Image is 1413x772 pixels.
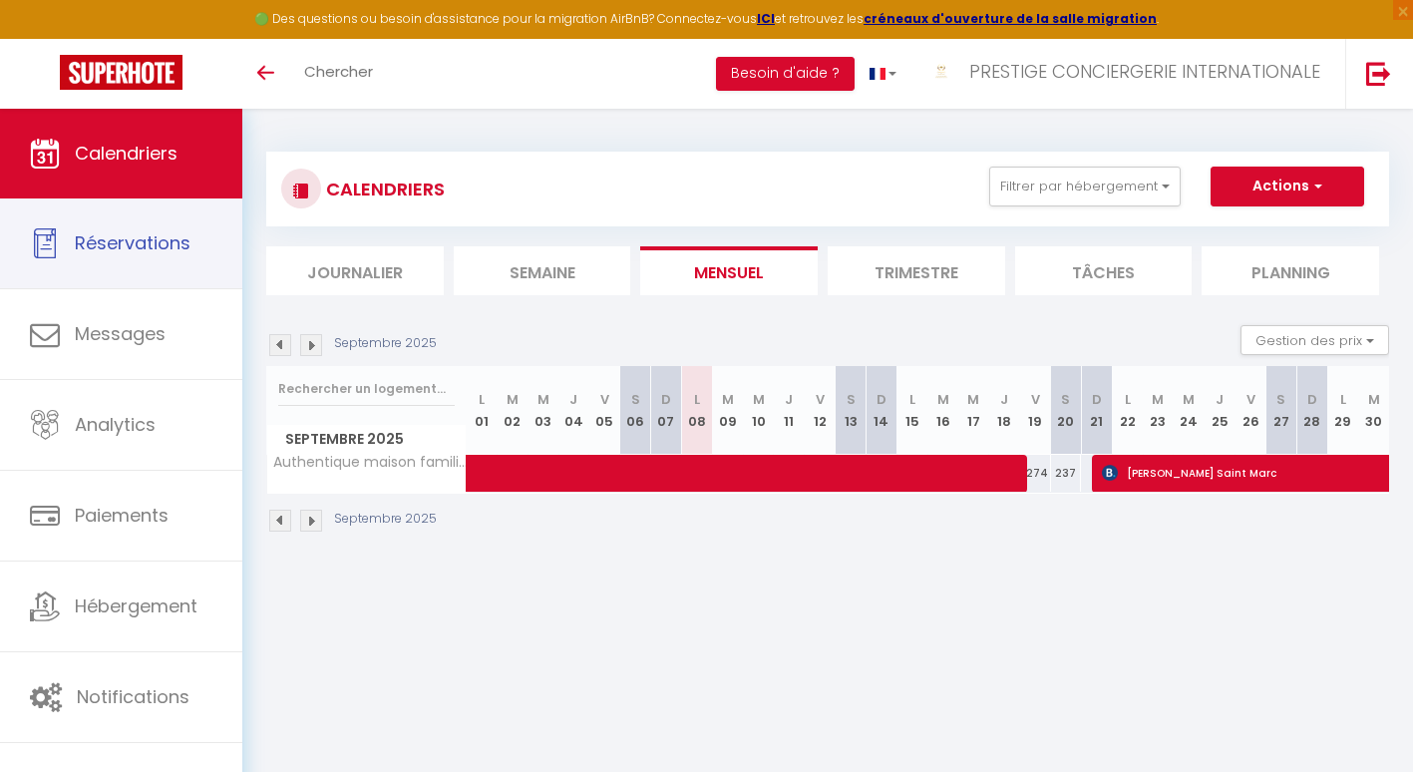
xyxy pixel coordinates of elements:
[266,246,444,295] li: Journalier
[1020,366,1051,455] th: 19
[1276,390,1285,409] abbr: S
[828,246,1005,295] li: Trimestre
[507,390,519,409] abbr: M
[958,366,989,455] th: 17
[75,230,190,255] span: Réservations
[836,366,867,455] th: 13
[926,57,956,87] img: ...
[896,366,927,455] th: 15
[334,334,437,353] p: Septembre 2025
[1236,366,1266,455] th: 26
[1246,390,1255,409] abbr: V
[267,425,466,454] span: Septembre 2025
[1092,390,1102,409] abbr: D
[1051,366,1082,455] th: 20
[1366,61,1391,86] img: logout
[631,390,640,409] abbr: S
[757,10,775,27] a: ICI
[278,371,455,407] input: Rechercher un logement...
[467,366,498,455] th: 01
[694,390,700,409] abbr: L
[661,390,671,409] abbr: D
[77,684,189,709] span: Notifications
[1340,390,1346,409] abbr: L
[620,366,651,455] th: 06
[816,390,825,409] abbr: V
[1358,366,1389,455] th: 30
[1125,390,1131,409] abbr: L
[1368,390,1380,409] abbr: M
[558,366,589,455] th: 04
[1015,246,1193,295] li: Tâches
[651,366,682,455] th: 07
[864,10,1157,27] a: créneaux d'ouverture de la salle migration
[640,246,818,295] li: Mensuel
[479,390,485,409] abbr: L
[497,366,528,455] th: 02
[75,593,197,618] span: Hébergement
[60,55,182,90] img: Super Booking
[321,167,445,211] h3: CALENDRIERS
[847,390,856,409] abbr: S
[969,59,1320,84] span: PRESTIGE CONCIERGERIE INTERNATIONALE
[927,366,958,455] th: 16
[75,412,156,437] span: Analytics
[454,246,631,295] li: Semaine
[753,390,765,409] abbr: M
[989,366,1020,455] th: 18
[722,390,734,409] abbr: M
[600,390,609,409] abbr: V
[1112,366,1143,455] th: 22
[528,366,558,455] th: 03
[911,39,1345,109] a: ... PRESTIGE CONCIERGERIE INTERNATIONALE
[937,390,949,409] abbr: M
[1000,390,1008,409] abbr: J
[785,390,793,409] abbr: J
[75,321,166,346] span: Messages
[805,366,836,455] th: 12
[75,503,169,528] span: Paiements
[537,390,549,409] abbr: M
[866,366,896,455] th: 14
[712,366,743,455] th: 09
[1143,366,1174,455] th: 23
[967,390,979,409] abbr: M
[743,366,774,455] th: 10
[1031,390,1040,409] abbr: V
[1205,366,1236,455] th: 25
[289,39,388,109] a: Chercher
[1174,366,1205,455] th: 24
[270,455,470,470] span: Authentique maison familiale - Bezons près de [GEOGRAPHIC_DATA]
[1211,167,1364,206] button: Actions
[1081,366,1112,455] th: 21
[716,57,855,91] button: Besoin d'aide ?
[304,61,373,82] span: Chercher
[569,390,577,409] abbr: J
[877,390,886,409] abbr: D
[1296,366,1327,455] th: 28
[1061,390,1070,409] abbr: S
[774,366,805,455] th: 11
[75,141,177,166] span: Calendriers
[1327,366,1358,455] th: 29
[1183,390,1195,409] abbr: M
[589,366,620,455] th: 05
[1240,325,1389,355] button: Gestion des prix
[1152,390,1164,409] abbr: M
[989,167,1181,206] button: Filtrer par hébergement
[1202,246,1379,295] li: Planning
[1216,390,1224,409] abbr: J
[1265,366,1296,455] th: 27
[1307,390,1317,409] abbr: D
[909,390,915,409] abbr: L
[334,510,437,529] p: Septembre 2025
[681,366,712,455] th: 08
